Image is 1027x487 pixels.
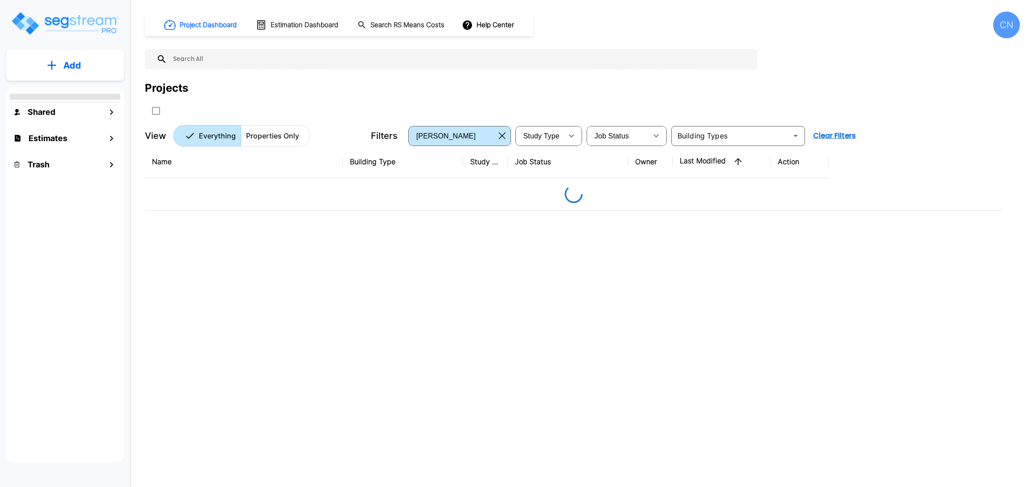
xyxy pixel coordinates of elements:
button: Everything [173,125,241,146]
h1: Trash [28,158,49,170]
span: Study Type [523,132,559,140]
button: Add [6,53,124,78]
th: Study Type [463,146,508,178]
button: Project Dashboard [160,15,242,35]
th: Last Modified [673,146,771,178]
button: SelectAll [147,102,165,120]
h1: Estimates [29,132,67,144]
h1: Estimation Dashboard [271,20,338,30]
p: Everything [199,130,236,141]
button: Clear Filters [809,127,859,145]
h1: Shared [28,106,55,118]
button: Estimation Dashboard [252,16,343,34]
button: Search RS Means Costs [354,16,449,34]
div: Select [517,123,563,148]
img: Logo [10,11,119,36]
th: Action [771,146,829,178]
h1: Search RS Means Costs [370,20,444,30]
p: View [145,129,166,142]
button: Properties Only [241,125,310,146]
input: Search All [167,49,753,69]
h1: Project Dashboard [180,20,237,30]
th: Job Status [508,146,628,178]
p: Filters [371,129,398,142]
div: CN [993,12,1020,38]
div: Select [588,123,647,148]
th: Building Type [343,146,463,178]
div: Select [410,123,495,148]
div: Projects [145,80,188,96]
div: Platform [173,125,310,146]
p: Add [63,59,81,72]
input: Building Types [674,130,788,142]
button: Open [789,130,802,142]
p: Properties Only [246,130,299,141]
th: Name [145,146,343,178]
th: Owner [628,146,673,178]
button: Help Center [460,16,518,33]
span: Job Status [595,132,629,140]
